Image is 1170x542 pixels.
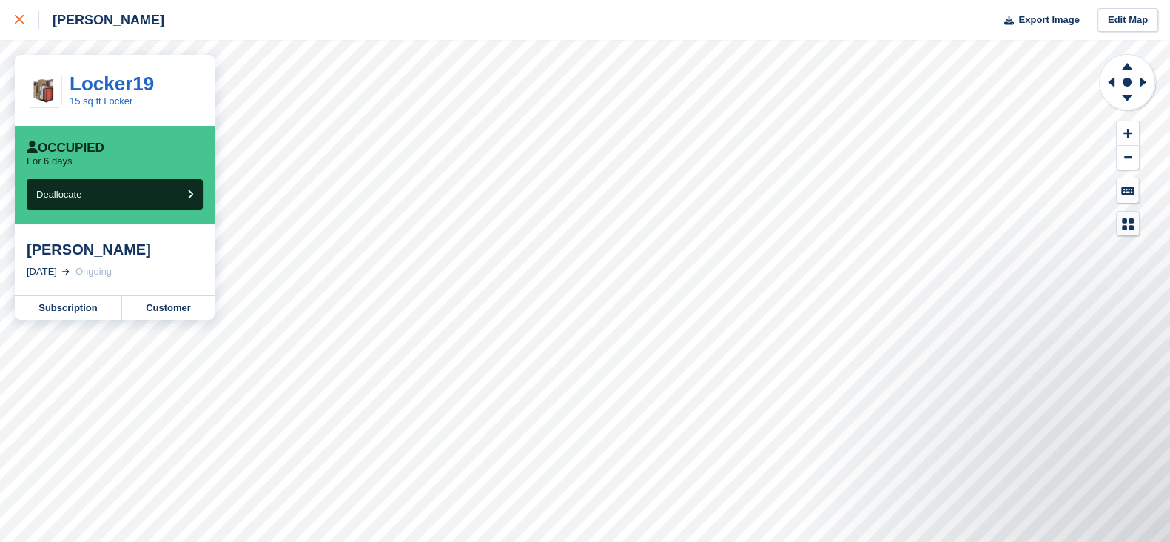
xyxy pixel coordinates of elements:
div: [DATE] [27,264,57,279]
p: For 6 days [27,155,72,167]
a: Subscription [15,296,122,320]
button: Deallocate [27,179,203,210]
a: Locker19 [70,73,154,95]
button: Zoom Out [1117,146,1139,170]
div: [PERSON_NAME] [39,11,164,29]
a: 15 sq ft Locker [70,96,132,107]
button: Keyboard Shortcuts [1117,178,1139,203]
a: Edit Map [1097,8,1158,33]
img: Locker%20Medium%202%20-%20Plain.jpg [27,73,61,107]
div: Occupied [27,141,104,155]
button: Zoom In [1117,121,1139,146]
a: Customer [122,296,215,320]
div: [PERSON_NAME] [27,241,203,258]
span: Deallocate [36,189,81,200]
img: arrow-right-light-icn-cde0832a797a2874e46488d9cf13f60e5c3a73dbe684e267c42b8395dfbc2abf.svg [62,269,70,275]
button: Map Legend [1117,212,1139,236]
button: Export Image [995,8,1080,33]
span: Export Image [1018,13,1079,27]
div: Ongoing [75,264,112,279]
